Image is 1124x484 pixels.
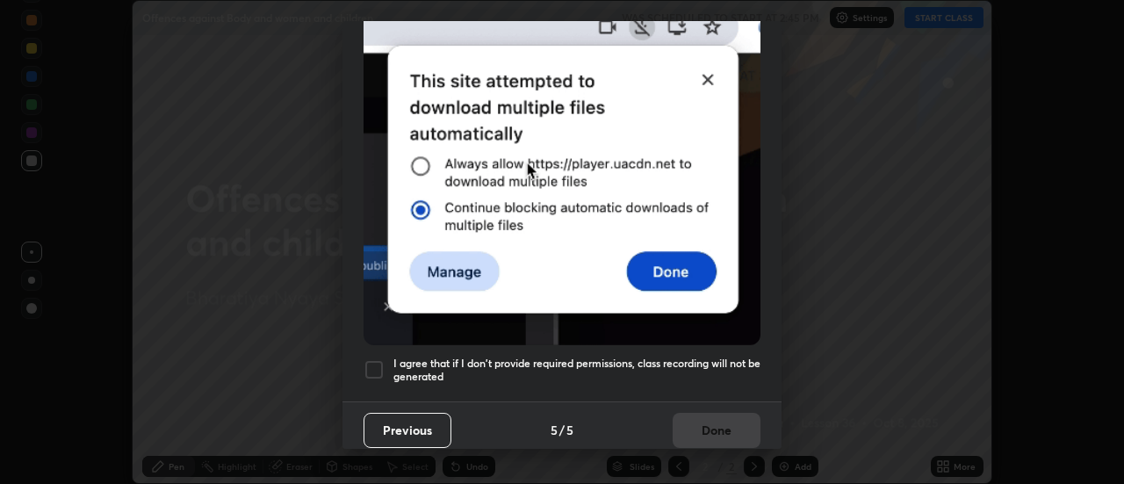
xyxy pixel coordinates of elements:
[393,357,760,384] h5: I agree that if I don't provide required permissions, class recording will not be generated
[364,413,451,448] button: Previous
[551,421,558,439] h4: 5
[566,421,573,439] h4: 5
[559,421,565,439] h4: /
